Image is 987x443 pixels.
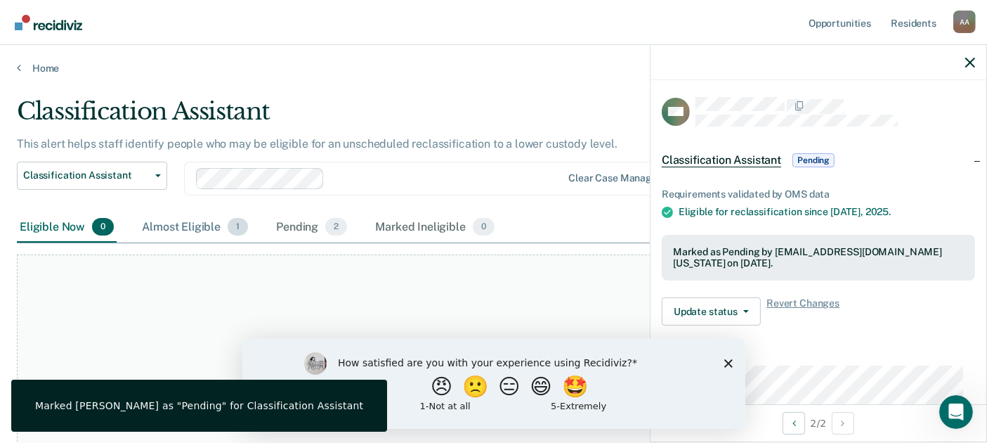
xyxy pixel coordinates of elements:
span: Classification Assistant [662,153,781,167]
span: Revert Changes [766,297,839,326]
div: Eligible Now [17,212,117,243]
span: 2 [325,218,347,236]
div: 2 / 2 [651,404,986,442]
img: Recidiviz [15,15,82,30]
span: 0 [92,218,114,236]
button: Profile dropdown button [953,11,976,33]
span: Classification Assistant [23,169,150,181]
p: This alert helps staff identify people who may be eligible for an unscheduled reclassification to... [17,137,617,150]
div: Clear case managers [568,172,666,184]
div: Almost Eligible [139,212,251,243]
div: Marked Ineligible [372,212,497,243]
span: 1 [228,218,248,236]
button: Next Opportunity [832,412,854,435]
span: 0 [473,218,495,236]
span: Pending [792,153,835,167]
div: A A [953,11,976,33]
a: Home [17,62,970,75]
button: Previous Opportunity [783,412,805,435]
div: Requirements validated by OMS data [662,188,975,200]
button: Update status [662,297,761,326]
span: 2025. [865,206,891,217]
div: Marked [PERSON_NAME] as "Pending" for Classification Assistant [35,399,363,412]
dt: Incarceration [662,348,975,360]
div: Pending [273,212,350,243]
div: Marked as Pending by [EMAIL_ADDRESS][DOMAIN_NAME][US_STATE] on [DATE]. [673,246,964,270]
iframe: Survey by Kim from Recidiviz [242,338,745,429]
div: Classification Assistant [17,97,757,137]
div: Classification AssistantPending [651,138,986,183]
div: Eligible for reclassification since [DATE], [679,206,975,218]
iframe: Intercom live chat [939,395,973,429]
